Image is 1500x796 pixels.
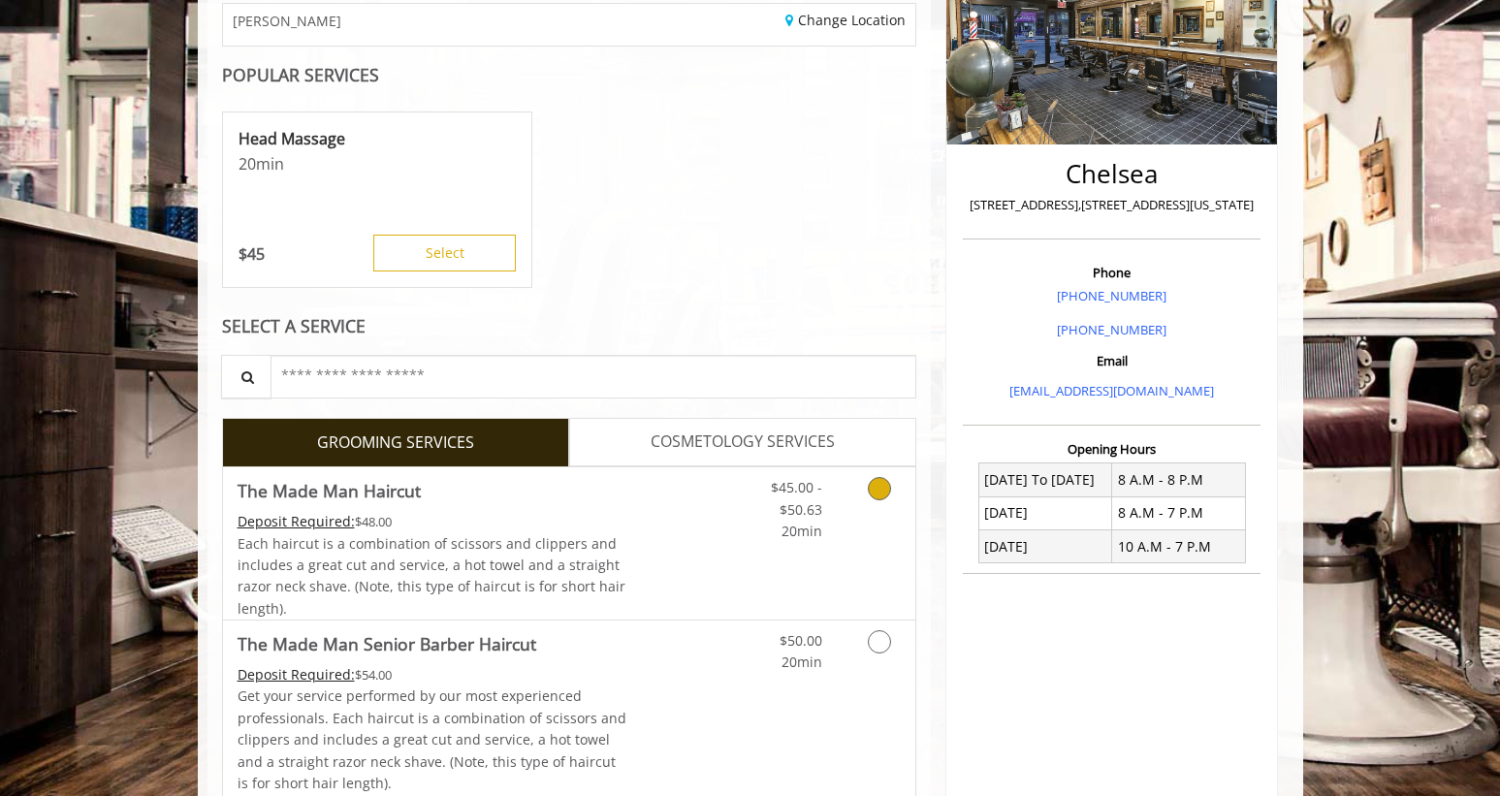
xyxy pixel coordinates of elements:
[238,477,421,504] b: The Made Man Haircut
[238,665,355,684] span: This service needs some Advance to be paid before we block your appointment
[780,631,822,650] span: $50.00
[968,354,1256,367] h3: Email
[239,243,247,265] span: $
[651,430,835,455] span: COSMETOLOGY SERVICES
[238,512,355,530] span: This service needs some Advance to be paid before we block your appointment
[238,685,627,794] p: Get your service performed by our most experienced professionals. Each haircut is a combination o...
[233,14,341,28] span: [PERSON_NAME]
[1112,530,1246,563] td: 10 A.M - 7 P.M
[1112,463,1246,496] td: 8 A.M - 8 P.M
[782,522,822,540] span: 20min
[317,430,474,456] span: GROOMING SERVICES
[782,653,822,671] span: 20min
[1009,382,1214,399] a: [EMAIL_ADDRESS][DOMAIN_NAME]
[1057,321,1166,338] a: [PHONE_NUMBER]
[239,153,516,175] p: 20
[239,128,516,149] p: Head Massage
[785,11,906,29] a: Change Location
[222,317,917,335] div: SELECT A SERVICE
[968,266,1256,279] h3: Phone
[239,243,265,265] p: 45
[1057,287,1166,304] a: [PHONE_NUMBER]
[222,63,379,86] b: POPULAR SERVICES
[238,511,627,532] div: $48.00
[1112,496,1246,529] td: 8 A.M - 7 P.M
[373,235,516,271] button: Select
[238,664,627,685] div: $54.00
[238,630,536,657] b: The Made Man Senior Barber Haircut
[238,534,625,618] span: Each haircut is a combination of scissors and clippers and includes a great cut and service, a ho...
[256,153,284,175] span: min
[978,496,1112,529] td: [DATE]
[963,442,1261,456] h3: Opening Hours
[221,355,271,398] button: Service Search
[968,160,1256,188] h2: Chelsea
[771,478,822,518] span: $45.00 - $50.63
[968,195,1256,215] p: [STREET_ADDRESS],[STREET_ADDRESS][US_STATE]
[978,463,1112,496] td: [DATE] To [DATE]
[978,530,1112,563] td: [DATE]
